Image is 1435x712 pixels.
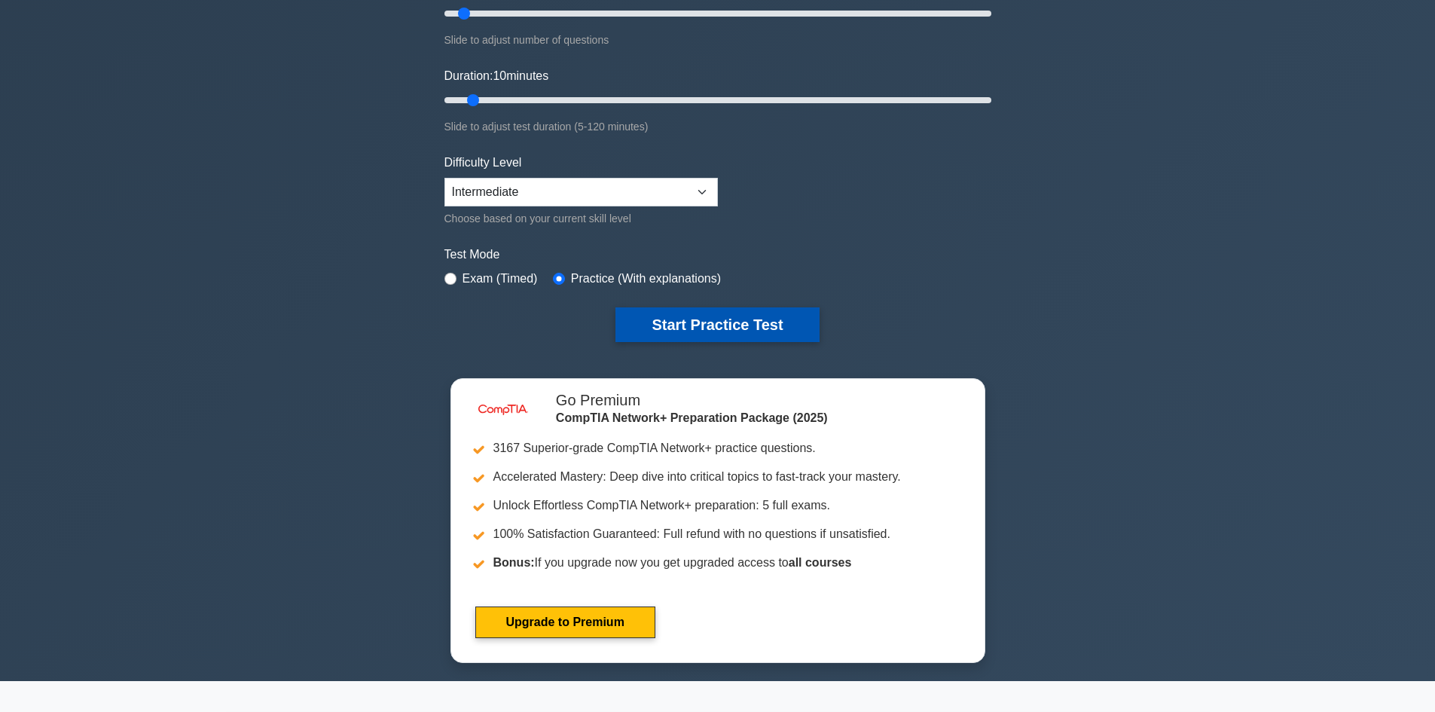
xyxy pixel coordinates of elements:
div: Choose based on your current skill level [444,209,718,228]
span: 10 [493,69,506,82]
label: Practice (With explanations) [571,270,721,288]
div: Slide to adjust test duration (5-120 minutes) [444,118,991,136]
label: Test Mode [444,246,991,264]
a: Upgrade to Premium [475,607,655,638]
div: Slide to adjust number of questions [444,31,991,49]
label: Difficulty Level [444,154,522,172]
label: Exam (Timed) [463,270,538,288]
label: Duration: minutes [444,67,549,85]
button: Start Practice Test [615,307,819,342]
